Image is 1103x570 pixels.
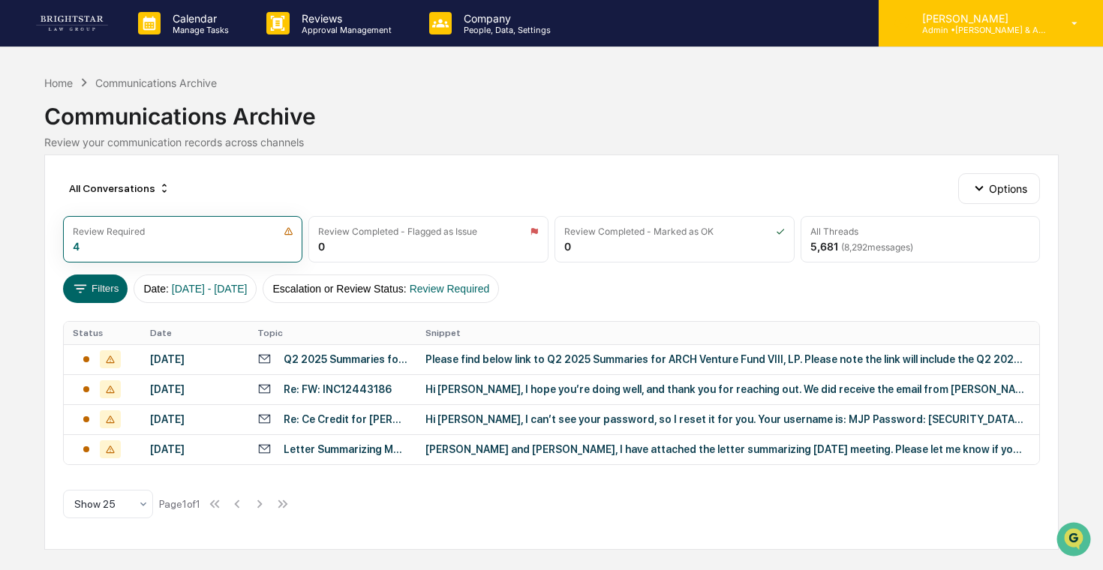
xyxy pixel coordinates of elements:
div: All Threads [810,226,858,237]
span: [DATE] [133,244,164,256]
div: 4 [73,240,80,253]
th: Status [64,322,141,344]
img: 8933085812038_c878075ebb4cc5468115_72.jpg [32,115,59,142]
span: • [125,244,130,256]
th: Topic [248,322,416,344]
p: Reviews [290,12,399,25]
span: Preclearance [30,307,97,322]
th: Snippet [416,322,1039,344]
div: [DATE] [150,353,239,365]
span: Pylon [149,372,182,383]
div: Page 1 of 1 [159,498,200,510]
div: Review Completed - Flagged as Issue [318,226,477,237]
button: Escalation or Review Status:Review Required [263,274,499,303]
div: [DATE] [150,443,239,455]
img: Cece Ferraez [15,190,39,214]
p: [PERSON_NAME] [910,12,1050,25]
div: All Conversations [63,176,176,200]
div: Review Completed - Marked as OK [564,226,714,237]
div: 0 [318,240,325,253]
p: Calendar [161,12,236,25]
div: Please find below link to Q2 2025 Summaries for ARCH Venture Fund VIII, LP. Please note the link ... [425,353,1026,365]
img: icon [530,226,539,236]
span: [DATE] - [DATE] [172,283,248,295]
div: Start new chat [68,115,246,130]
button: See all [233,163,273,181]
div: Communications Archive [95,76,217,89]
span: • [125,204,130,216]
span: [PERSON_NAME] [47,244,122,256]
div: [DATE] [150,413,239,425]
div: Communications Archive [44,91,1059,130]
div: Hi [PERSON_NAME], I can’t see your password, so I reset it for you. Your username is: MJP Passwor... [425,413,1026,425]
img: Cece Ferraez [15,230,39,254]
a: 🗄️Attestations [103,301,192,328]
div: 0 [564,240,571,253]
img: icon [776,226,785,236]
div: Re: Ce Credit for [PERSON_NAME] webinar [DATE], [DATE] [284,413,407,425]
button: Filters [63,274,128,303]
div: Home [44,76,73,89]
p: Company [452,12,558,25]
div: Re: FW: INC12443186 [284,383,392,395]
div: We're available if you need us! [68,130,206,142]
div: Q2 2025 Summaries for ARCH Venture Fund VIII. LP. [284,353,407,365]
p: People, Data, Settings [452,25,558,35]
div: [PERSON_NAME] and [PERSON_NAME], I have attached the letter summarizing [DATE] meeting. Please le... [425,443,1026,455]
p: Approval Management [290,25,399,35]
p: How can we help? [15,31,273,55]
div: Hi [PERSON_NAME], I hope you’re doing well, and thank you for reaching out. We did receive the em... [425,383,1026,395]
p: Admin • [PERSON_NAME] & Associates [910,25,1050,35]
span: [PERSON_NAME] [47,204,122,216]
img: logo [36,16,108,31]
button: Date:[DATE] - [DATE] [134,274,257,303]
div: 5,681 [810,240,913,253]
div: Past conversations [15,166,101,178]
th: Date [141,322,248,344]
div: Review your communication records across channels [44,136,1059,148]
div: 🔎 [15,337,27,349]
a: Powered byPylon [106,371,182,383]
iframe: Open customer support [1055,520,1095,561]
a: 🔎Data Lookup [9,329,101,356]
div: [DATE] [150,383,239,395]
button: Options [958,173,1040,203]
div: Review Required [73,226,145,237]
p: Manage Tasks [161,25,236,35]
img: icon [284,226,293,236]
span: Data Lookup [30,335,95,350]
div: 🖐️ [15,308,27,320]
div: Letter Summarizing Meeting with [PERSON_NAME] & Associates [284,443,407,455]
button: Start new chat [255,119,273,137]
div: 🗄️ [109,308,121,320]
span: Attestations [124,307,186,322]
span: 19 minutes ago [133,204,203,216]
span: Review Required [410,283,490,295]
span: ( 8,292 messages) [841,241,913,253]
a: 🖐️Preclearance [9,301,103,328]
img: 1746055101610-c473b297-6a78-478c-a979-82029cc54cd1 [15,115,42,142]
